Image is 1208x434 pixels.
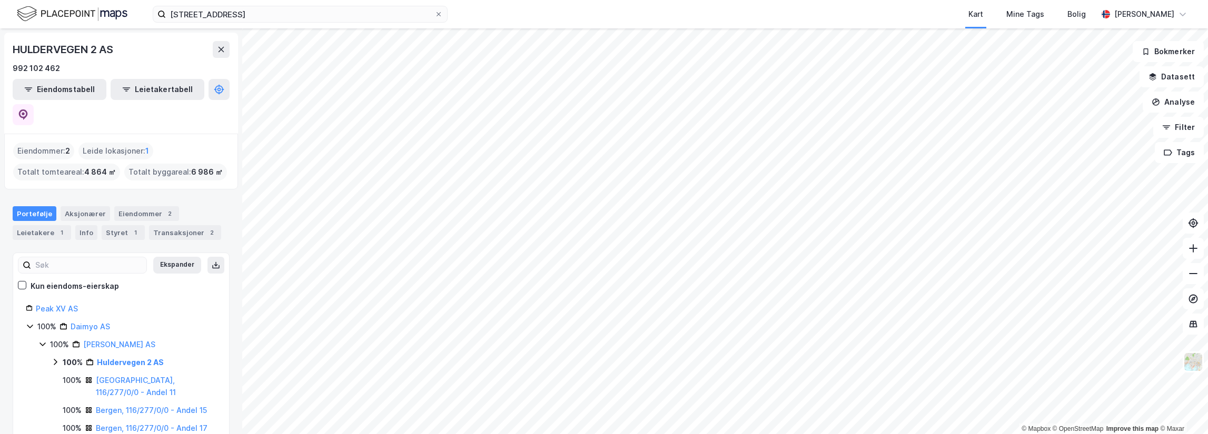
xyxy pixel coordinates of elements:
[149,225,221,240] div: Transaksjoner
[1183,352,1203,372] img: Z
[1006,8,1044,21] div: Mine Tags
[63,356,83,369] div: 100%
[1143,92,1204,113] button: Analyse
[96,406,207,415] a: Bergen, 116/277/0/0 - Andel 15
[164,208,175,219] div: 2
[13,164,120,180] div: Totalt tomteareal :
[56,227,67,238] div: 1
[17,5,127,23] img: logo.f888ab2527a4732fd821a326f86c7f29.svg
[191,166,223,178] span: 6 986 ㎡
[1067,8,1086,21] div: Bolig
[78,143,153,159] div: Leide lokasjoner :
[83,340,155,349] a: [PERSON_NAME] AS
[1153,117,1204,138] button: Filter
[63,404,82,417] div: 100%
[124,164,227,180] div: Totalt byggareal :
[206,227,217,238] div: 2
[50,338,69,351] div: 100%
[13,79,106,100] button: Eiendomstabell
[63,374,82,387] div: 100%
[114,206,179,221] div: Eiendommer
[111,79,204,100] button: Leietakertabell
[1155,383,1208,434] iframe: Chat Widget
[145,145,149,157] span: 1
[130,227,141,238] div: 1
[1022,425,1051,432] a: Mapbox
[1155,142,1204,163] button: Tags
[96,423,207,432] a: Bergen, 116/277/0/0 - Andel 17
[65,145,70,157] span: 2
[71,322,110,331] a: Daimyo AS
[96,376,176,397] a: [GEOGRAPHIC_DATA], 116/277/0/0 - Andel 11
[968,8,983,21] div: Kart
[37,320,56,333] div: 100%
[31,280,119,292] div: Kun eiendoms-eierskap
[13,62,60,75] div: 992 102 462
[102,225,145,240] div: Styret
[1133,41,1204,62] button: Bokmerker
[1140,66,1204,87] button: Datasett
[13,206,56,221] div: Portefølje
[61,206,110,221] div: Aksjonærer
[36,304,78,313] a: Peak XV AS
[13,225,71,240] div: Leietakere
[1053,425,1104,432] a: OpenStreetMap
[1155,383,1208,434] div: Kontrollprogram for chat
[31,257,146,273] input: Søk
[97,358,164,367] a: Huldervegen 2 AS
[1114,8,1174,21] div: [PERSON_NAME]
[1106,425,1159,432] a: Improve this map
[84,166,116,178] span: 4 864 ㎡
[13,41,115,58] div: HULDERVEGEN 2 AS
[166,6,434,22] input: Søk på adresse, matrikkel, gårdeiere, leietakere eller personer
[153,257,201,274] button: Ekspander
[13,143,74,159] div: Eiendommer :
[75,225,97,240] div: Info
